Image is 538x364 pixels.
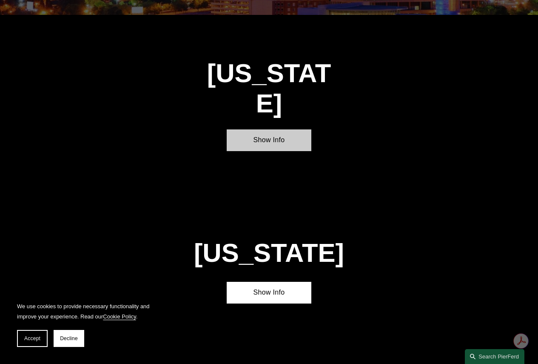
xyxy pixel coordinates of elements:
span: Accept [24,335,40,341]
a: Show Info [227,129,311,151]
a: Cookie Policy [103,313,136,320]
a: Show Info [227,282,311,304]
span: Decline [60,335,78,341]
button: Accept [17,330,48,347]
a: Search this site [465,349,524,364]
button: Decline [54,330,84,347]
h1: [US_STATE] [164,238,374,268]
h1: [US_STATE] [206,58,332,118]
section: Cookie banner [9,293,162,355]
p: We use cookies to provide necessary functionality and improve your experience. Read our . [17,301,153,321]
